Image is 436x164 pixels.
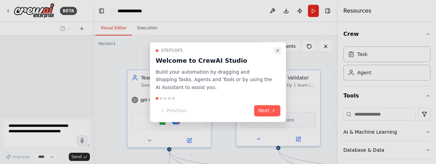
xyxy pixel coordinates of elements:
[156,56,272,65] h3: Welcome to CrewAI Studio
[161,48,183,53] span: Step 1 of 5
[156,105,191,116] button: Previous
[97,6,106,16] button: Hide left sidebar
[254,105,280,116] button: Next
[156,68,272,91] p: Build your automation by dragging and dropping Tasks, Agents and Tools or by using the AI Assista...
[274,46,282,55] button: Close walkthrough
